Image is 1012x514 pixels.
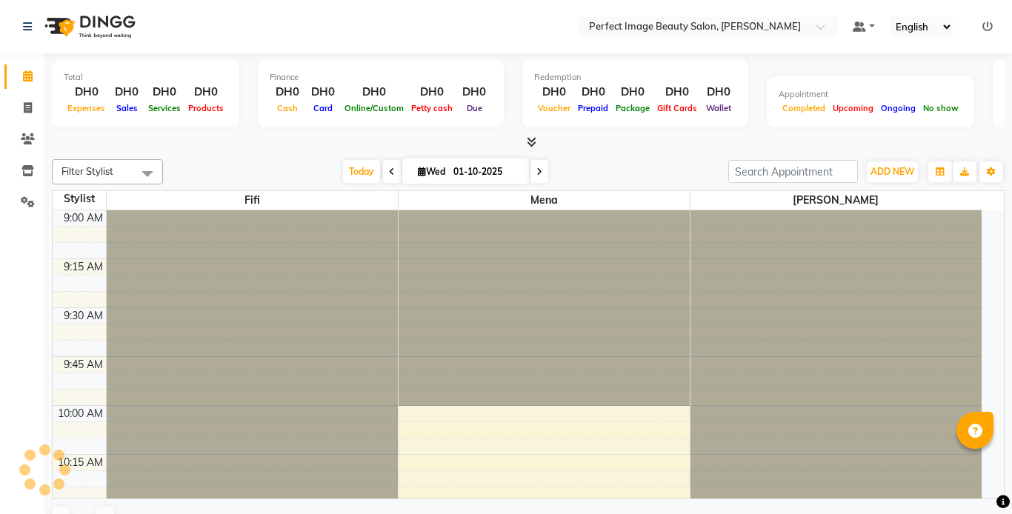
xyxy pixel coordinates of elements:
button: ADD NEW [867,161,918,182]
span: Petty cash [407,103,456,113]
span: Fifi [107,191,398,210]
div: Appointment [779,88,962,101]
div: 9:00 AM [61,210,106,226]
span: Gift Cards [653,103,701,113]
div: DH0 [144,84,184,101]
span: Completed [779,103,829,113]
div: DH0 [574,84,612,101]
input: 2025-10-01 [449,161,523,183]
span: Expenses [64,103,109,113]
div: DH0 [653,84,701,101]
div: DH0 [184,84,227,101]
div: DH0 [407,84,456,101]
div: DH0 [109,84,144,101]
span: Services [144,103,184,113]
span: Online/Custom [341,103,407,113]
span: Products [184,103,227,113]
div: 9:15 AM [61,259,106,275]
span: Package [612,103,653,113]
span: Card [310,103,336,113]
span: Ongoing [877,103,919,113]
div: Finance [270,71,492,84]
div: DH0 [456,84,492,101]
div: DH0 [701,84,736,101]
span: Upcoming [829,103,877,113]
span: Mena [399,191,690,210]
input: Search Appointment [728,160,858,183]
span: Wed [414,166,449,177]
div: DH0 [534,84,574,101]
img: logo [38,6,139,47]
span: Cash [273,103,302,113]
div: Stylist [53,191,106,207]
span: Prepaid [574,103,612,113]
span: No show [919,103,962,113]
div: 9:30 AM [61,308,106,324]
span: Voucher [534,103,574,113]
div: Redemption [534,71,736,84]
div: DH0 [305,84,341,101]
div: 10:15 AM [55,455,106,470]
div: 10:00 AM [55,406,106,421]
span: Due [463,103,486,113]
span: Filter Stylist [61,165,113,177]
span: Wallet [702,103,735,113]
div: DH0 [341,84,407,101]
div: Total [64,71,227,84]
span: Today [343,160,380,183]
div: DH0 [64,84,109,101]
span: ADD NEW [870,166,914,177]
div: 9:45 AM [61,357,106,373]
span: [PERSON_NAME] [690,191,982,210]
div: DH0 [612,84,653,101]
div: DH0 [270,84,305,101]
span: Sales [113,103,142,113]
